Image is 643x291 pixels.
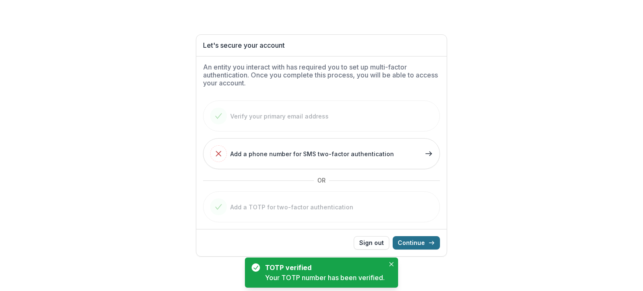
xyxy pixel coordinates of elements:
[203,63,440,88] h2: An entity you interact with has required you to set up multi-factor authentication. Once you comp...
[314,173,329,187] span: OR
[230,112,329,121] span: Verify your primary email address
[230,149,394,158] span: Add a phone number for SMS two-factor authentication
[393,236,440,250] button: Continue
[203,41,440,49] h1: Let's secure your account
[354,236,389,250] button: Sign out
[265,273,385,283] div: Your TOTP number has been verified.
[203,138,440,169] button: Add a phone number for SMS two-factor authentication
[203,100,440,131] button: Verify your primary email address
[203,191,440,222] button: Add a TOTP for two-factor authentication
[265,263,381,273] div: TOTP verified
[386,259,396,269] button: Close
[230,203,353,211] span: Add a TOTP for two-factor authentication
